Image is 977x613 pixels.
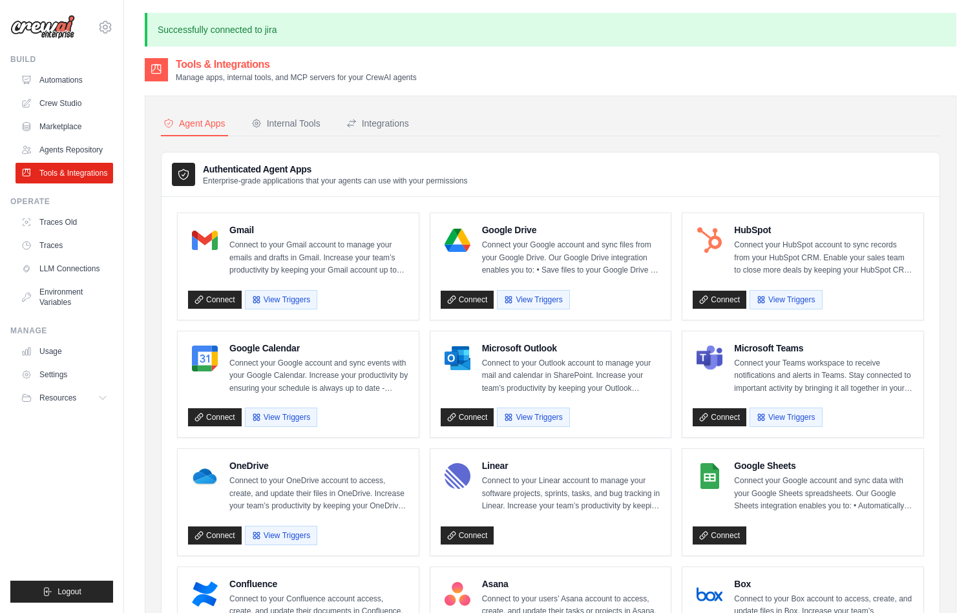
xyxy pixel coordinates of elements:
[229,459,408,472] h4: OneDrive
[693,291,746,309] a: Connect
[163,117,226,130] div: Agent Apps
[16,258,113,279] a: LLM Connections
[176,72,417,83] p: Manage apps, internal tools, and MCP servers for your CrewAI agents
[482,357,661,395] p: Connect to your Outlook account to manage your mail and calendar in SharePoint. Increase your tea...
[16,140,113,160] a: Agents Repository
[188,291,242,309] a: Connect
[229,239,408,277] p: Connect to your Gmail account to manage your emails and drafts in Gmail. Increase your team’s pro...
[697,227,722,253] img: HubSpot Logo
[482,459,661,472] h4: Linear
[16,388,113,408] button: Resources
[734,357,913,395] p: Connect your Teams workspace to receive notifications and alerts in Teams. Stay connected to impo...
[697,346,722,371] img: Microsoft Teams Logo
[10,326,113,336] div: Manage
[16,364,113,385] a: Settings
[245,408,317,427] button: View Triggers
[245,526,317,545] button: View Triggers
[497,408,569,427] button: View Triggers
[697,581,722,607] img: Box Logo
[482,475,661,513] p: Connect to your Linear account to manage your software projects, sprints, tasks, and bug tracking...
[229,475,408,513] p: Connect to your OneDrive account to access, create, and update their files in OneDrive. Increase ...
[482,577,661,590] h4: Asana
[16,116,113,137] a: Marketplace
[229,342,408,355] h4: Google Calendar
[16,163,113,183] a: Tools & Integrations
[192,463,218,489] img: OneDrive Logo
[482,239,661,277] p: Connect your Google account and sync files from your Google Drive. Our Google Drive integration e...
[229,357,408,395] p: Connect your Google account and sync events with your Google Calendar. Increase your productivity...
[203,163,468,176] h3: Authenticated Agent Apps
[441,526,494,545] a: Connect
[203,176,468,186] p: Enterprise-grade applications that your agents can use with your permissions
[16,282,113,313] a: Environment Variables
[734,239,913,277] p: Connect your HubSpot account to sync records from your HubSpot CRM. Enable your sales team to clo...
[734,475,913,513] p: Connect your Google account and sync data with your Google Sheets spreadsheets. Our Google Sheets...
[192,581,218,607] img: Confluence Logo
[693,526,746,545] a: Connect
[482,342,661,355] h4: Microsoft Outlook
[161,112,228,136] button: Agent Apps
[445,463,470,489] img: Linear Logo
[441,408,494,426] a: Connect
[10,54,113,65] div: Build
[229,223,408,236] h4: Gmail
[145,13,956,47] p: Successfully connected to jira
[192,227,218,253] img: Gmail Logo
[10,196,113,207] div: Operate
[734,342,913,355] h4: Microsoft Teams
[176,57,417,72] h2: Tools & Integrations
[58,587,81,597] span: Logout
[16,93,113,114] a: Crew Studio
[346,117,409,130] div: Integrations
[445,227,470,253] img: Google Drive Logo
[750,290,822,309] button: View Triggers
[16,235,113,256] a: Traces
[16,70,113,90] a: Automations
[497,290,569,309] button: View Triggers
[188,526,242,545] a: Connect
[16,341,113,362] a: Usage
[10,581,113,603] button: Logout
[192,346,218,371] img: Google Calendar Logo
[697,463,722,489] img: Google Sheets Logo
[188,408,242,426] a: Connect
[734,577,913,590] h4: Box
[39,393,76,403] span: Resources
[344,112,412,136] button: Integrations
[251,117,320,130] div: Internal Tools
[229,577,408,590] h4: Confluence
[245,290,317,309] button: View Triggers
[445,581,470,607] img: Asana Logo
[693,408,746,426] a: Connect
[445,346,470,371] img: Microsoft Outlook Logo
[16,212,113,233] a: Traces Old
[441,291,494,309] a: Connect
[10,15,75,39] img: Logo
[482,223,661,236] h4: Google Drive
[249,112,323,136] button: Internal Tools
[734,459,913,472] h4: Google Sheets
[734,223,913,236] h4: HubSpot
[750,408,822,427] button: View Triggers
